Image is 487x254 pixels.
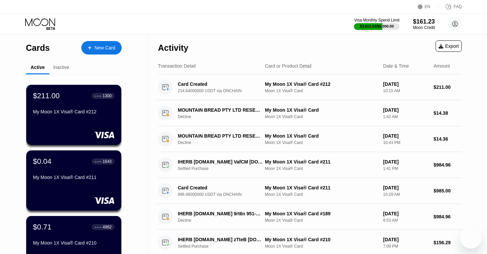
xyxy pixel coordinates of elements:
div: $211.00● ● ● ●1300My Moon 1X Visa® Card #212 [26,85,121,145]
div: Transaction Detail [158,63,196,69]
div: 214.64000000 USDT via ONCHAIN [178,88,269,93]
div: Decline [178,218,269,223]
div: Cards [26,43,50,53]
div: Moon 1X Visa® Card [265,114,378,119]
div: MOUNTAIN BREAD PTY LTD RESERVOIR AU [178,107,263,113]
div: 1:41 PM [383,166,428,171]
div: $3,813.03 / $6,000.00 [360,24,394,28]
div: 1300 [103,94,112,98]
div: $0.04 [33,157,51,166]
div: 1643 [103,159,112,164]
div: [DATE] [383,237,428,242]
div: $14.36 [434,136,462,142]
div: [DATE] [383,159,428,165]
div: Moon 1X Visa® Card [265,192,378,197]
div: Visa Monthly Spend Limit [354,18,399,23]
div: Moon 1X Visa® Card [265,244,378,249]
div: EN [425,4,431,9]
div: MOUNTAIN BREAD PTY LTD RESERVOIR AUDeclineMy Moon 1X Visa® CardMoon 1X Visa® Card[DATE]10:43 PM$1... [158,126,462,152]
div: [DATE] [383,185,428,190]
div: ● ● ● ● [95,95,102,97]
div: My Moon 1X Visa® Card #211 [33,175,115,180]
div: ● ● ● ● [95,160,102,162]
div: My Moon 1X Visa® Card #211 [265,185,378,190]
div: $211.00 [434,84,462,90]
div: 8:53 AM [383,218,428,223]
div: My Moon 1X Visa® Card #211 [265,159,378,165]
div: Card Created214.64000000 USDT via ONCHAINMy Moon 1X Visa® Card #212Moon 1X Visa® Card[DATE]10:15 ... [158,74,462,100]
div: My Moon 1X Visa® Card #212 [33,109,115,114]
div: Visa Monthly Spend Limit$3,813.03/$6,000.00 [354,18,399,30]
div: Export [436,40,462,52]
div: 10:43 PM [383,140,428,145]
div: IHERB [DOMAIN_NAME] zTteB [DOMAIN_NAME] US [178,237,263,242]
div: MOUNTAIN BREAD PTY LTD RESERVOIR AUDeclineMy Moon 1X Visa® CardMoon 1X Visa® Card[DATE]1:42 AM$14.38 [158,100,462,126]
iframe: Кнопка запуска окна обмена сообщениями [460,227,482,249]
div: Activity [158,43,188,53]
div: Moon 1X Visa® Card [265,88,378,93]
div: 996.46000000 USDT via ONCHAIN [178,192,269,197]
div: Settled Purchase [178,244,269,249]
div: Moon 1X Visa® Card [265,166,378,171]
div: My Moon 1X Visa® Card #212 [265,81,378,87]
div: EN [418,3,438,10]
div: Inactive [53,65,69,70]
div: Card Created [178,185,263,190]
div: MOUNTAIN BREAD PTY LTD RESERVOIR AU [178,133,263,139]
div: FAQ [454,4,462,9]
div: $0.71 [33,223,51,231]
div: $161.23Moon Credit [413,18,435,30]
div: IHERB [DOMAIN_NAME] 9rt6n 951-6163600 USDeclineMy Moon 1X Visa® Card #189Moon 1X Visa® Card[DATE]... [158,204,462,230]
div: 10:29 AM [383,192,428,197]
div: Decline [178,140,269,145]
div: Card or Product Detail [265,63,312,69]
div: IHERB [DOMAIN_NAME] 9rt6n 951-6163600 US [178,211,263,216]
div: [DATE] [383,81,428,87]
div: Settled Purchase [178,166,269,171]
div: Moon Credit [413,25,435,30]
div: 7:09 PM [383,244,428,249]
div: Moon 1X Visa® Card [265,140,378,145]
div: My Moon 1X Visa® Card #210 [33,240,115,246]
div: New Card [81,41,122,55]
div: [DATE] [383,133,428,139]
div: FAQ [438,3,462,10]
div: $211.00 [33,92,60,100]
div: My Moon 1X Visa® Card [265,107,378,113]
div: IHERB [DOMAIN_NAME] VafCM [DOMAIN_NAME] US [178,159,263,165]
div: ● ● ● ● [95,226,102,228]
div: Export [439,43,459,49]
div: $985.00 [434,188,462,193]
div: $156.29 [434,240,462,245]
div: Moon 1X Visa® Card [265,218,378,223]
div: Active [31,65,45,70]
div: 4962 [103,225,112,229]
div: [DATE] [383,211,428,216]
div: IHERB [DOMAIN_NAME] VafCM [DOMAIN_NAME] USSettled PurchaseMy Moon 1X Visa® Card #211Moon 1X Visa®... [158,152,462,178]
div: 1:42 AM [383,114,428,119]
div: $984.96 [434,214,462,219]
div: Decline [178,114,269,119]
div: $0.04● ● ● ●1643My Moon 1X Visa® Card #211 [26,150,121,211]
div: $14.38 [434,110,462,116]
div: New Card [94,45,115,51]
div: [DATE] [383,107,428,113]
div: 10:15 AM [383,88,428,93]
div: Card Created [178,81,263,87]
div: $161.23 [413,18,435,25]
div: $984.96 [434,162,462,168]
div: Amount [434,63,450,69]
div: Card Created996.46000000 USDT via ONCHAINMy Moon 1X Visa® Card #211Moon 1X Visa® Card[DATE]10:29 ... [158,178,462,204]
div: My Moon 1X Visa® Card #189 [265,211,378,216]
div: My Moon 1X Visa® Card #210 [265,237,378,242]
div: Date & Time [383,63,409,69]
div: My Moon 1X Visa® Card [265,133,378,139]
